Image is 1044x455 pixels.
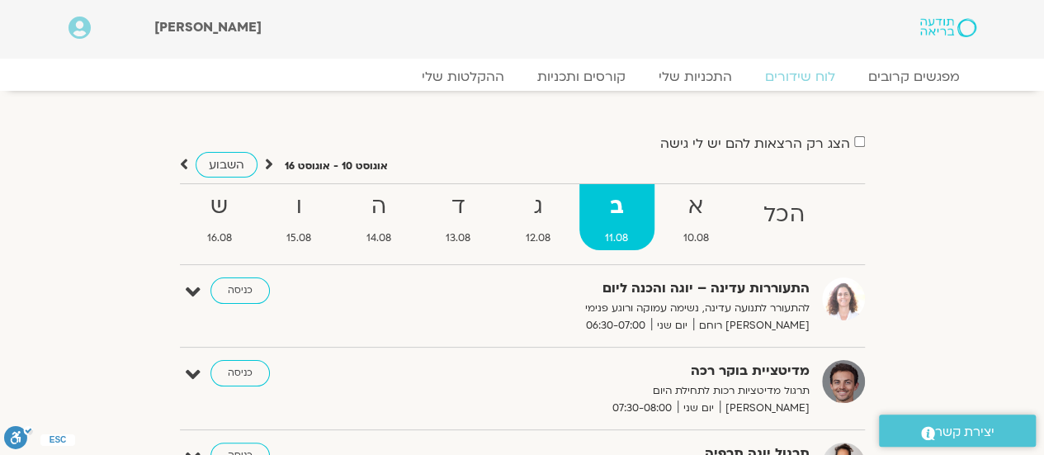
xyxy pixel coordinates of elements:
[580,317,651,334] span: 06:30-07:00
[154,18,262,36] span: [PERSON_NAME]
[738,184,830,250] a: הכל
[500,188,577,225] strong: ג
[658,184,735,250] a: א10.08
[261,184,338,250] a: ו15.08
[68,69,976,85] nav: Menu
[738,197,830,234] strong: הכל
[405,277,810,300] strong: התעוררות עדינה – יוגה והכנה ליום
[209,157,244,173] span: השבוע
[182,188,258,225] strong: ש
[405,300,810,317] p: להתעורר לתנועה עדינה, נשימה עמוקה ורוגע פנימי
[420,230,497,247] span: 13.08
[660,136,850,151] label: הצג רק הרצאות להם יש לי גישה
[651,317,693,334] span: יום שני
[341,188,418,225] strong: ה
[182,184,258,250] a: ש16.08
[579,184,654,250] a: ב11.08
[607,400,678,417] span: 07:30-08:00
[420,184,497,250] a: ד13.08
[658,230,735,247] span: 10.08
[341,184,418,250] a: ה14.08
[285,158,388,175] p: אוגוסט 10 - אוגוסט 16
[693,317,810,334] span: [PERSON_NAME] רוחם
[196,152,257,178] a: השבוע
[852,69,976,85] a: מפגשים קרובים
[210,360,270,386] a: כניסה
[935,421,994,443] span: יצירת קשר
[879,415,1036,447] a: יצירת קשר
[405,360,810,382] strong: מדיטציית בוקר רכה
[500,184,577,250] a: ג12.08
[341,230,418,247] span: 14.08
[500,230,577,247] span: 12.08
[678,400,720,417] span: יום שני
[579,188,654,225] strong: ב
[210,277,270,304] a: כניסה
[642,69,749,85] a: התכניות שלי
[261,188,338,225] strong: ו
[182,230,258,247] span: 16.08
[420,188,497,225] strong: ד
[720,400,810,417] span: [PERSON_NAME]
[749,69,852,85] a: לוח שידורים
[261,230,338,247] span: 15.08
[658,188,735,225] strong: א
[579,230,654,247] span: 11.08
[521,69,642,85] a: קורסים ותכניות
[405,69,521,85] a: ההקלטות שלי
[405,382,810,400] p: תרגול מדיטציות רכות לתחילת היום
